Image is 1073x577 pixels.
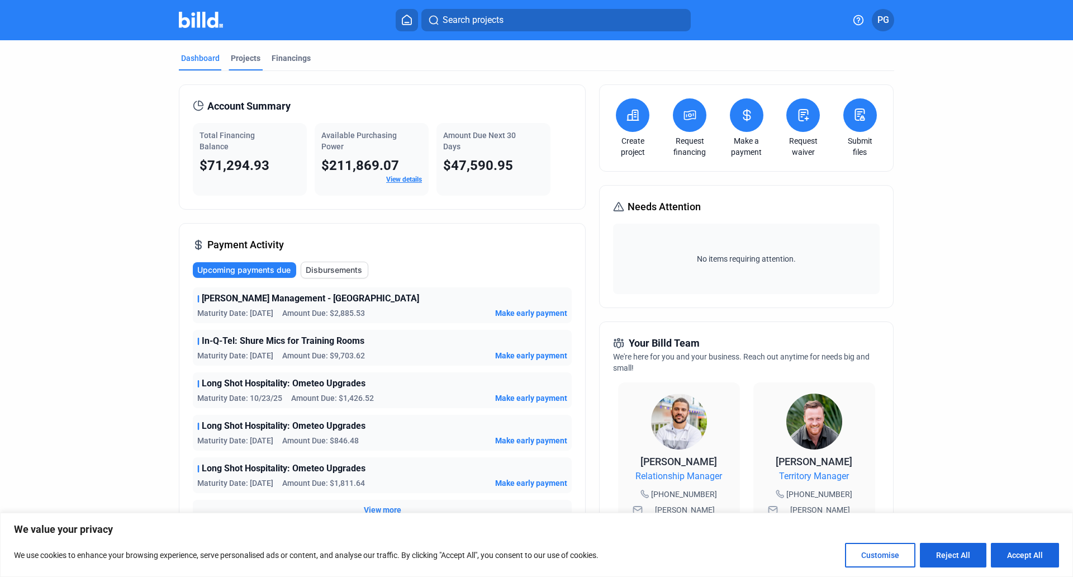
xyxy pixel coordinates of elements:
button: Disbursements [301,262,368,278]
button: Search projects [421,9,691,31]
img: Billd Company Logo [179,12,223,28]
button: Customise [845,543,915,567]
button: Upcoming payments due [193,262,296,278]
span: [PHONE_NUMBER] [651,489,717,500]
span: Amount Due: $1,811.64 [282,477,365,489]
span: $47,590.95 [443,158,513,173]
span: Maturity Date: [DATE] [197,350,273,361]
span: Long Shot Hospitality: Ometeo Upgrades [202,462,365,475]
a: Create project [613,135,652,158]
span: Amount Due: $9,703.62 [282,350,365,361]
a: Request waiver [784,135,823,158]
span: Search projects [443,13,504,27]
span: Total Financing Balance [200,131,255,151]
img: Territory Manager [786,394,842,450]
span: $211,869.07 [321,158,399,173]
a: View details [386,176,422,183]
a: Request financing [670,135,709,158]
a: Make a payment [727,135,766,158]
div: Dashboard [181,53,220,64]
span: $71,294.93 [200,158,269,173]
span: We're here for you and your business. Reach out anytime for needs big and small! [613,352,870,372]
span: [PERSON_NAME] Management - [GEOGRAPHIC_DATA] [202,292,419,305]
span: [PHONE_NUMBER] [786,489,852,500]
span: [PERSON_NAME][EMAIL_ADDRESS][PERSON_NAME][DOMAIN_NAME] [780,504,861,549]
span: Upcoming payments due [197,264,291,276]
span: Maturity Date: [DATE] [197,308,273,319]
span: [PERSON_NAME] [776,456,852,467]
span: No items requiring attention. [618,253,875,264]
span: Available Purchasing Power [321,131,397,151]
span: Needs Attention [628,199,701,215]
span: Amount Due: $2,885.53 [282,308,365,319]
button: Make early payment [495,308,567,319]
span: Disbursements [306,264,362,276]
span: Territory Manager [779,470,849,483]
button: Make early payment [495,477,567,489]
span: Long Shot Hospitality: Ometeo Upgrades [202,419,365,433]
span: Maturity Date: 10/23/25 [197,392,282,404]
span: Amount Due: $846.48 [282,435,359,446]
span: Maturity Date: [DATE] [197,477,273,489]
p: We value your privacy [14,523,1059,536]
img: Relationship Manager [651,394,707,450]
button: Make early payment [495,350,567,361]
span: Amount Due: $1,426.52 [291,392,374,404]
span: In-Q-Tel: Shure Mics for Training Rooms [202,334,364,348]
button: Make early payment [495,435,567,446]
span: Amount Due Next 30 Days [443,131,516,151]
span: Payment Activity [207,237,284,253]
span: Maturity Date: [DATE] [197,435,273,446]
a: Submit files [841,135,880,158]
span: Your Billd Team [629,335,700,351]
button: Reject All [920,543,986,567]
button: PG [872,9,894,31]
span: Account Summary [207,98,291,114]
span: Long Shot Hospitality: Ometeo Upgrades [202,377,365,390]
span: Relationship Manager [635,470,722,483]
div: Financings [272,53,311,64]
button: Make early payment [495,392,567,404]
p: We use cookies to enhance your browsing experience, serve personalised ads or content, and analys... [14,548,599,562]
div: Projects [231,53,260,64]
span: PG [877,13,889,27]
button: Accept All [991,543,1059,567]
button: View more [364,504,401,515]
span: [PERSON_NAME] [640,456,717,467]
span: [PERSON_NAME][EMAIL_ADDRESS][PERSON_NAME][DOMAIN_NAME] [645,504,725,549]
